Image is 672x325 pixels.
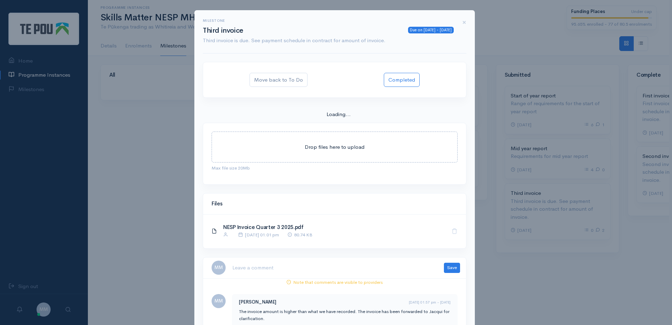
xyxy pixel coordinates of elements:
h5: [PERSON_NAME] [239,300,400,305]
time: [DATE] 01:57 pm - [DATE] [409,300,451,305]
div: Loading... [203,106,466,123]
p: Third invoice is due. See payment schedule in contract for amount of invoice. [203,37,454,45]
p: The invoice amount is higher than what we have recorded. The invoice has been forwarded to Jacqui... [239,308,451,322]
button: Save [444,263,460,273]
span: MM [212,294,226,308]
button: Completed [384,73,420,87]
h2: Third invoice [203,27,454,34]
span: × [462,17,466,27]
span: Milestone [203,18,225,23]
div: Max file size 20Mb [212,162,458,172]
div: 80.74 KB [279,231,312,238]
div: [DATE] 01:01 pm [230,231,279,238]
a: NESP Invoice Quarter 3 2025.pdf [223,224,304,230]
span: Drop files here to upload [305,144,364,150]
div: Note that comments are visible to providers [199,279,470,286]
button: Move back to To Do [250,73,308,87]
div: Due on [DATE] - [DATE] [408,27,454,33]
span: MM [212,261,226,275]
h4: Files [212,201,458,207]
button: Close [462,19,466,27]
